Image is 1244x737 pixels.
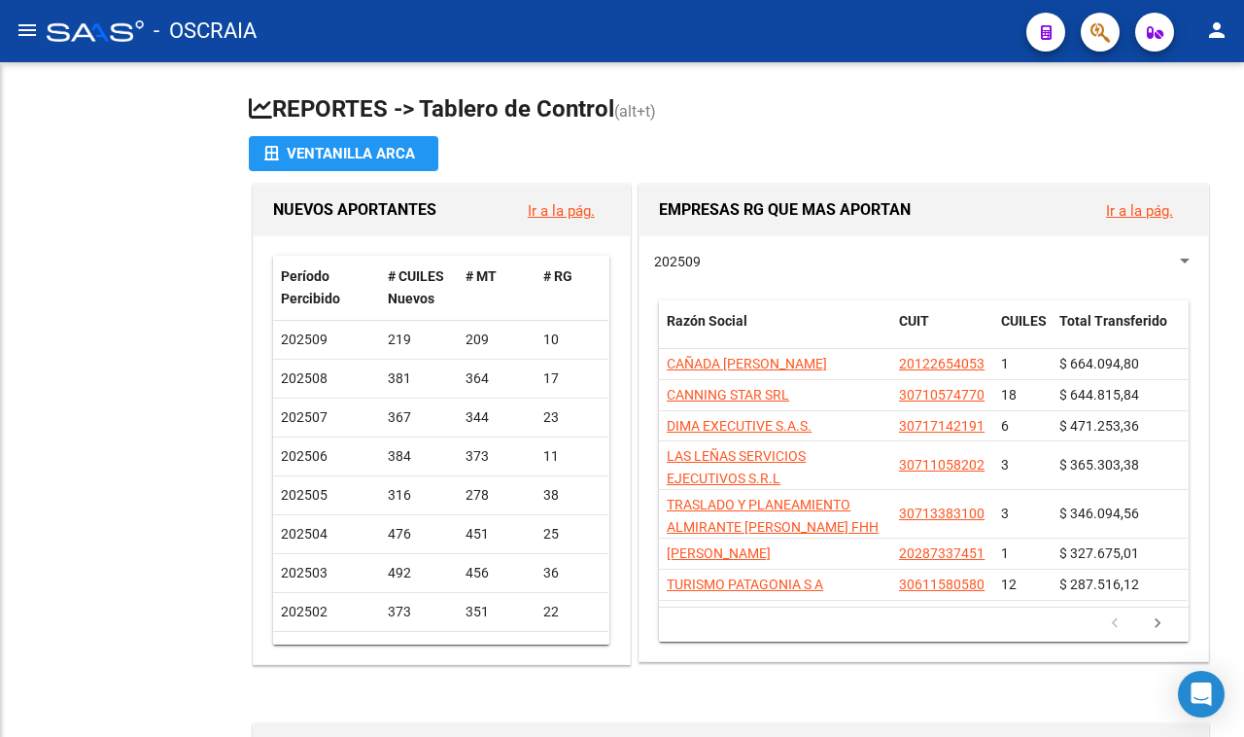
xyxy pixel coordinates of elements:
[1059,387,1139,403] span: $ 644.815,84
[659,300,891,365] datatable-header-cell: Razón Social
[1059,313,1167,329] span: Total Transferido
[667,418,812,434] span: DIMA EXECUTIVE S.A.S.
[388,562,450,584] div: 492
[273,200,436,219] span: NUEVOS APORTANTES
[264,136,423,171] div: Ventanilla ARCA
[543,640,605,662] div: 36
[543,268,572,284] span: # RG
[466,601,528,623] div: 351
[281,643,328,658] span: 202501
[1059,545,1139,561] span: $ 327.675,01
[281,409,328,425] span: 202507
[899,457,985,473] span: 30711058202
[667,387,789,403] span: CANNING STAR SRL
[154,10,257,53] span: - OSCRAIA
[659,200,911,219] span: EMPRESAS RG QUE MAS APORTAN
[1090,193,1189,228] button: Ir a la pág.
[899,387,985,403] span: 30710574770
[1001,418,1009,434] span: 6
[543,484,605,507] div: 38
[667,448,806,486] span: LAS LEÑAS SERVICIOS EJECUTIVOS S.R.L
[281,448,328,464] span: 202506
[1001,356,1009,371] span: 1
[388,406,450,429] div: 367
[1001,577,1017,592] span: 12
[249,93,1213,127] h1: REPORTES -> Tablero de Control
[667,313,747,329] span: Razón Social
[466,268,497,284] span: # MT
[466,562,528,584] div: 456
[667,356,827,371] span: CAÑADA [PERSON_NAME]
[388,329,450,351] div: 219
[281,487,328,503] span: 202505
[16,18,39,42] mat-icon: menu
[458,256,536,320] datatable-header-cell: # MT
[1139,614,1176,635] a: go to next page
[899,356,985,371] span: 20122654053
[614,102,656,121] span: (alt+t)
[388,523,450,545] div: 476
[1001,387,1017,403] span: 18
[466,640,528,662] div: 94
[899,545,985,561] span: 20287337451
[466,406,528,429] div: 344
[667,497,879,557] span: TRASLADO Y PLANEAMIENTO ALMIRANTE [PERSON_NAME] FHH S.R.L
[543,601,605,623] div: 22
[388,484,450,507] div: 316
[899,506,985,521] span: 30713383100
[667,545,771,561] span: [PERSON_NAME]
[466,329,528,351] div: 209
[388,445,450,468] div: 384
[512,193,610,228] button: Ir a la pág.
[281,526,328,542] span: 202504
[249,136,438,171] button: Ventanilla ARCA
[466,523,528,545] div: 451
[1059,506,1139,521] span: $ 346.094,56
[1059,457,1139,473] span: $ 365.303,38
[899,313,929,329] span: CUIT
[281,370,328,386] span: 202508
[1001,506,1009,521] span: 3
[380,256,458,320] datatable-header-cell: # CUILES Nuevos
[1052,300,1188,365] datatable-header-cell: Total Transferido
[388,368,450,390] div: 381
[528,202,595,220] a: Ir a la pág.
[388,640,450,662] div: 130
[543,329,605,351] div: 10
[1106,202,1173,220] a: Ir a la pág.
[1096,614,1133,635] a: go to previous page
[543,523,605,545] div: 25
[1059,418,1139,434] span: $ 471.253,36
[667,577,823,592] span: TURISMO PATAGONIA S A
[1059,356,1139,371] span: $ 664.094,80
[1001,313,1047,329] span: CUILES
[281,332,328,347] span: 202509
[891,300,993,365] datatable-header-cell: CUIT
[273,256,380,320] datatable-header-cell: Período Percibido
[543,562,605,584] div: 36
[1001,545,1009,561] span: 1
[993,300,1052,365] datatable-header-cell: CUILES
[536,256,613,320] datatable-header-cell: # RG
[543,368,605,390] div: 17
[1059,577,1139,592] span: $ 287.516,12
[466,484,528,507] div: 278
[466,368,528,390] div: 364
[281,268,340,306] span: Período Percibido
[388,268,444,306] span: # CUILES Nuevos
[1205,18,1228,42] mat-icon: person
[1001,457,1009,473] span: 3
[899,577,985,592] span: 30611580580
[466,445,528,468] div: 373
[543,406,605,429] div: 23
[1178,671,1225,718] div: Open Intercom Messenger
[654,254,701,269] span: 202509
[899,418,985,434] span: 30717142191
[388,601,450,623] div: 373
[543,445,605,468] div: 11
[281,565,328,580] span: 202503
[281,604,328,619] span: 202502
